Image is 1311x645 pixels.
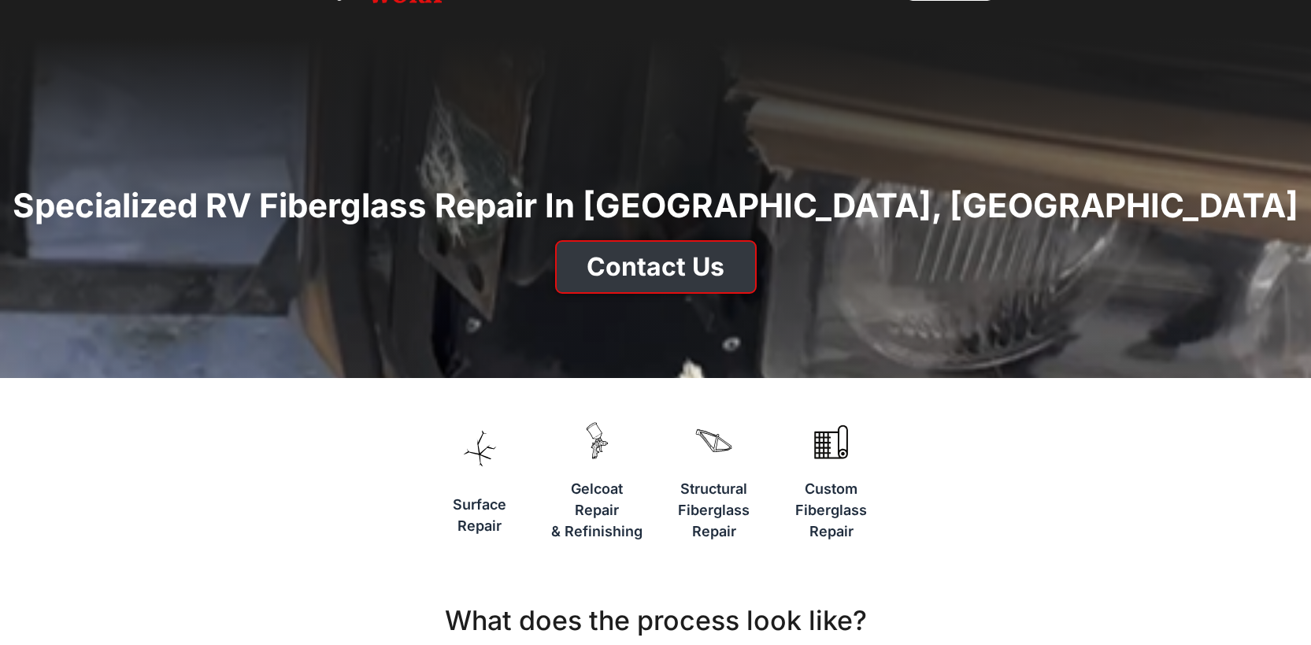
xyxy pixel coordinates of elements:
h3: Custom Fiberglass Repair [790,478,872,542]
h2: What does the process look like? [286,605,1026,637]
img: A paint gun [572,403,622,477]
h3: Surface Repair [453,494,506,536]
h3: Gelcoat Repair & Refinishing [551,478,643,542]
img: A vector of icon of a spreading spider crack [455,403,505,494]
h1: Specialized RV Fiberglass repair in [GEOGRAPHIC_DATA], [GEOGRAPHIC_DATA] [13,185,1298,227]
img: A piece of fiberglass that represents structure [689,403,739,477]
a: Contact Us [555,240,757,294]
h3: Structural Fiberglass Repair [672,478,755,542]
img: A roll of fiberglass mat [806,403,856,477]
